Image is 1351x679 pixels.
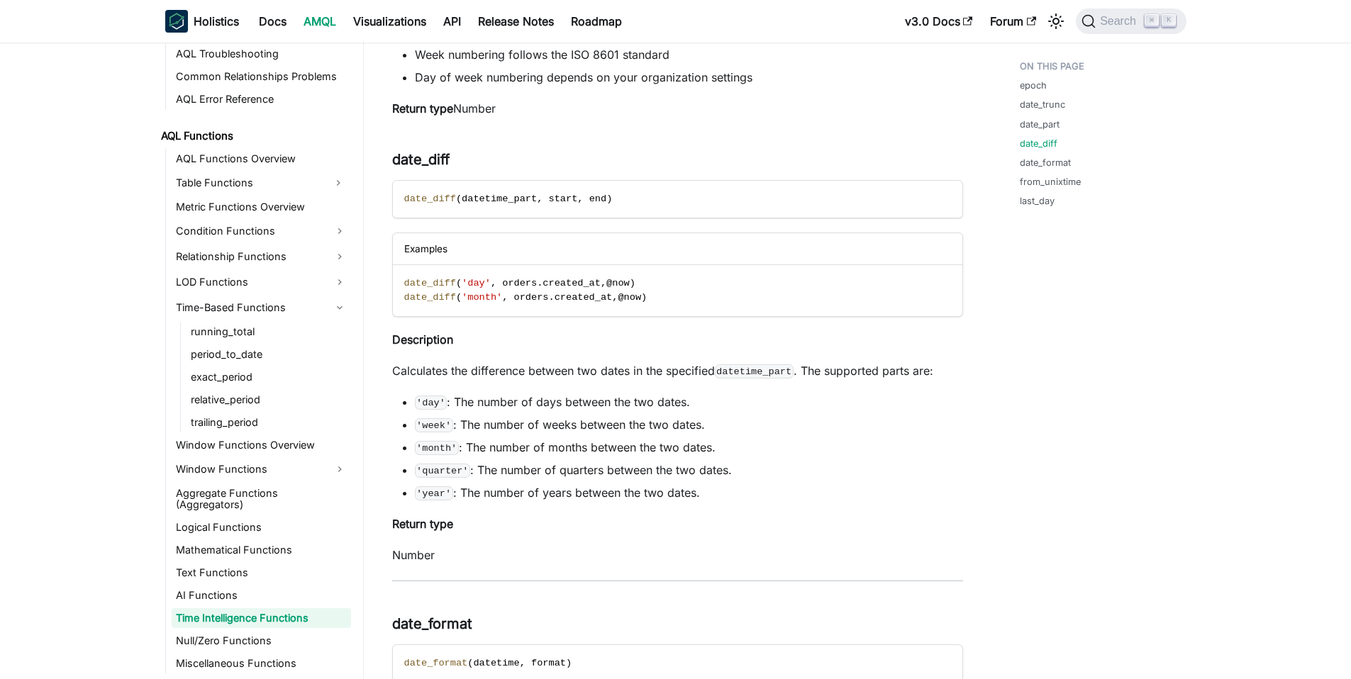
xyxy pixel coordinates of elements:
a: Metric Functions Overview [172,197,351,217]
span: datetime [473,658,519,668]
span: , [537,193,543,204]
a: AQL Error Reference [172,89,351,109]
a: Window Functions [172,458,351,481]
span: ( [467,658,473,668]
a: AMQL [295,10,345,33]
button: Switch between dark and light mode (currently light mode) [1045,10,1067,33]
a: AI Functions [172,585,351,605]
code: 'month' [415,441,459,455]
span: ( [456,193,462,204]
code: datetime_part [715,364,794,378]
p: Number [392,100,963,117]
span: , [601,278,606,288]
a: exact_period [187,367,351,387]
span: date_diff [404,292,456,303]
a: Common Relationships Problems [172,67,351,86]
h3: date_format [392,615,963,633]
code: 'year' [415,486,453,500]
button: Search (Command+K) [1076,9,1186,34]
span: date_diff [404,193,456,204]
a: period_to_date [187,344,351,364]
a: Window Functions Overview [172,435,351,455]
a: Condition Functions [172,220,351,242]
a: date_format [1020,156,1071,169]
li: Week numbering follows the ISO 8601 standard [415,46,963,63]
a: from_unixtime [1020,175,1081,189]
a: Relationship Functions [172,245,351,268]
h3: date_diff [392,151,963,169]
a: running_total [187,322,351,342]
div: Examples [393,233,962,265]
a: Docs [250,10,295,33]
span: start [549,193,578,204]
span: , [502,292,508,303]
a: epoch [1020,79,1047,92]
kbd: ⌘ [1145,14,1159,27]
a: AQL Troubleshooting [172,44,351,64]
span: ( [456,278,462,288]
span: , [491,278,496,288]
span: date_diff [404,278,456,288]
a: date_diff [1020,137,1057,150]
a: Time Intelligence Functions [172,608,351,628]
span: , [612,292,618,303]
a: Null/Zero Functions [172,631,351,651]
a: relative_period [187,390,351,410]
a: Table Functions [172,172,326,194]
a: LOD Functions [172,271,351,293]
a: Roadmap [562,10,630,33]
p: Calculates the difference between two dates in the specified . The supported parts are: [392,362,963,379]
code: 'quarter' [415,464,471,478]
a: Text Functions [172,563,351,583]
span: ( [456,292,462,303]
span: ) [630,278,635,288]
b: Holistics [194,13,239,30]
a: Mathematical Functions [172,540,351,560]
li: : The number of days between the two dates. [415,393,963,410]
span: datetime_part [462,193,537,204]
a: last_day [1020,194,1055,208]
li: : The number of months between the two dates. [415,439,963,456]
a: Visualizations [345,10,435,33]
p: Number [392,546,963,563]
a: v3.0 Docs [896,10,982,33]
nav: Docs sidebar [151,43,364,679]
span: created_at [543,278,601,288]
a: Time-Based Functions [172,296,351,319]
span: @ [606,278,612,288]
li: : The number of quarters between the two dates. [415,461,963,478]
li: Day of week numbering depends on your organization settings [415,69,963,86]
span: format [531,658,566,668]
span: now [612,278,629,288]
code: 'day' [415,395,447,410]
a: trailing_period [187,413,351,432]
a: Aggregate Functions (Aggregators) [172,483,351,515]
img: Holistics [165,10,188,33]
span: , [577,193,583,204]
span: now [624,292,641,303]
span: ) [566,658,572,668]
span: . [549,292,555,303]
span: Search [1096,15,1145,28]
li: : The number of years between the two dates. [415,484,963,501]
span: , [520,658,526,668]
a: Release Notes [469,10,562,33]
a: AQL Functions [157,126,351,146]
span: created_at [555,292,613,303]
span: date_format [404,658,468,668]
a: date_part [1020,118,1060,131]
a: date_trunc [1020,98,1065,111]
span: 'day' [462,278,491,288]
span: . [537,278,543,288]
a: Miscellaneous Functions [172,653,351,673]
span: ) [641,292,647,303]
span: orders [514,292,549,303]
button: Expand sidebar category 'Table Functions' [326,172,351,194]
strong: Description [392,332,453,347]
span: 'month' [462,292,502,303]
span: ) [606,193,612,204]
a: AQL Functions Overview [172,149,351,169]
code: 'week' [415,418,453,432]
strong: Return type [392,517,453,531]
strong: Return type [392,101,453,116]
